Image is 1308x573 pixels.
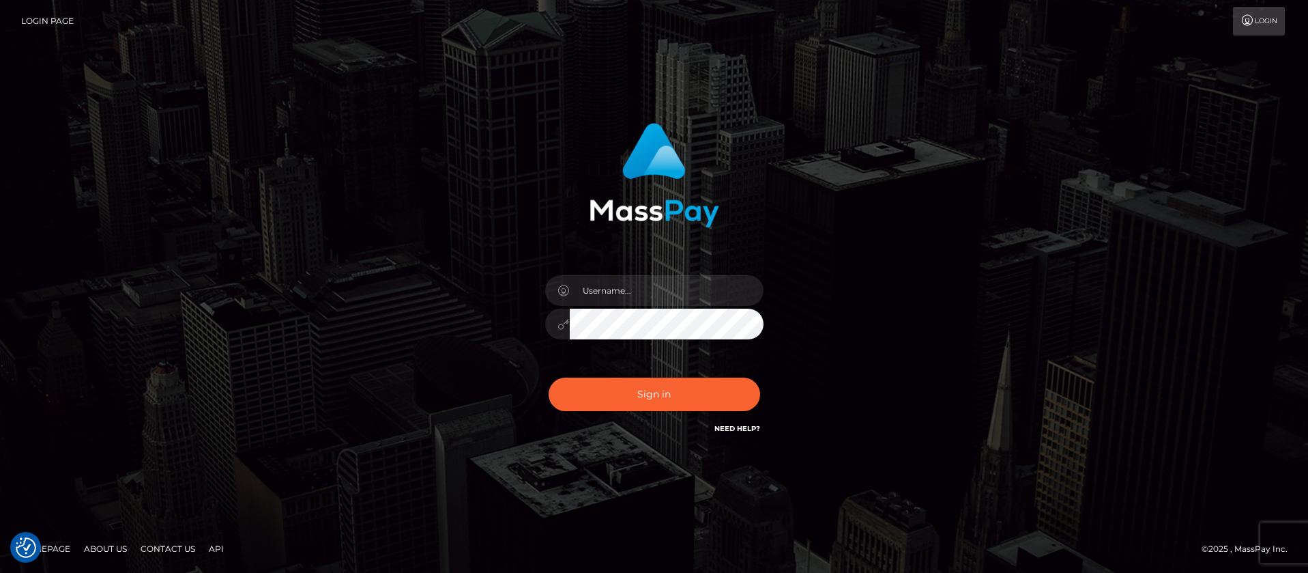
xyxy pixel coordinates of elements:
a: Homepage [15,538,76,559]
div: © 2025 , MassPay Inc. [1202,542,1298,557]
input: Username... [570,275,764,306]
a: Login [1233,7,1285,36]
a: Contact Us [135,538,201,559]
a: Login Page [21,7,74,36]
img: Revisit consent button [16,537,36,558]
a: Need Help? [714,424,760,433]
button: Sign in [549,378,760,411]
a: API [203,538,229,559]
button: Consent Preferences [16,537,36,558]
img: MassPay Login [590,123,719,227]
a: About Us [78,538,132,559]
